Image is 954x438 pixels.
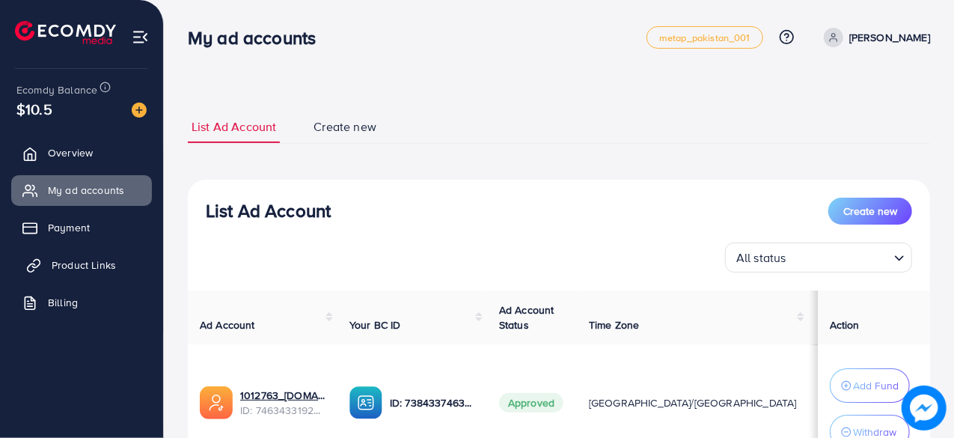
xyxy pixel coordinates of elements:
[11,213,152,243] a: Payment
[349,386,382,419] img: ic-ba-acc.ded83a64.svg
[849,28,930,46] p: [PERSON_NAME]
[192,118,276,136] span: List Ad Account
[499,302,554,332] span: Ad Account Status
[314,118,376,136] span: Create new
[240,388,325,419] div: <span class='underline'>1012763_Yaseen.com_1737715962950</span></br>7463433192662663185
[200,317,255,332] span: Ad Account
[828,198,912,225] button: Create new
[349,317,401,332] span: Your BC ID
[48,295,78,310] span: Billing
[16,98,52,120] span: $10.5
[11,250,152,280] a: Product Links
[48,220,90,235] span: Payment
[843,204,897,219] span: Create new
[240,403,325,418] span: ID: 7463433192662663185
[188,27,328,49] h3: My ad accounts
[853,377,899,395] p: Add Fund
[240,388,325,403] a: 1012763_[DOMAIN_NAME]_1737715962950
[830,317,860,332] span: Action
[589,317,639,332] span: Time Zone
[659,33,750,43] span: metap_pakistan_001
[791,244,888,269] input: Search for option
[902,386,947,431] img: image
[206,200,331,222] h3: List Ad Account
[830,368,910,403] button: Add Fund
[11,138,152,168] a: Overview
[390,394,475,412] p: ID: 7384337463998906369
[11,175,152,205] a: My ad accounts
[589,395,797,410] span: [GEOGRAPHIC_DATA]/[GEOGRAPHIC_DATA]
[48,183,124,198] span: My ad accounts
[200,386,233,419] img: ic-ads-acc.e4c84228.svg
[132,28,149,46] img: menu
[499,393,563,413] span: Approved
[48,145,93,160] span: Overview
[646,26,763,49] a: metap_pakistan_001
[725,243,912,273] div: Search for option
[132,103,147,118] img: image
[11,288,152,317] a: Billing
[16,82,97,97] span: Ecomdy Balance
[818,28,930,47] a: [PERSON_NAME]
[15,21,116,44] img: logo
[733,247,789,269] span: All status
[52,258,116,273] span: Product Links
